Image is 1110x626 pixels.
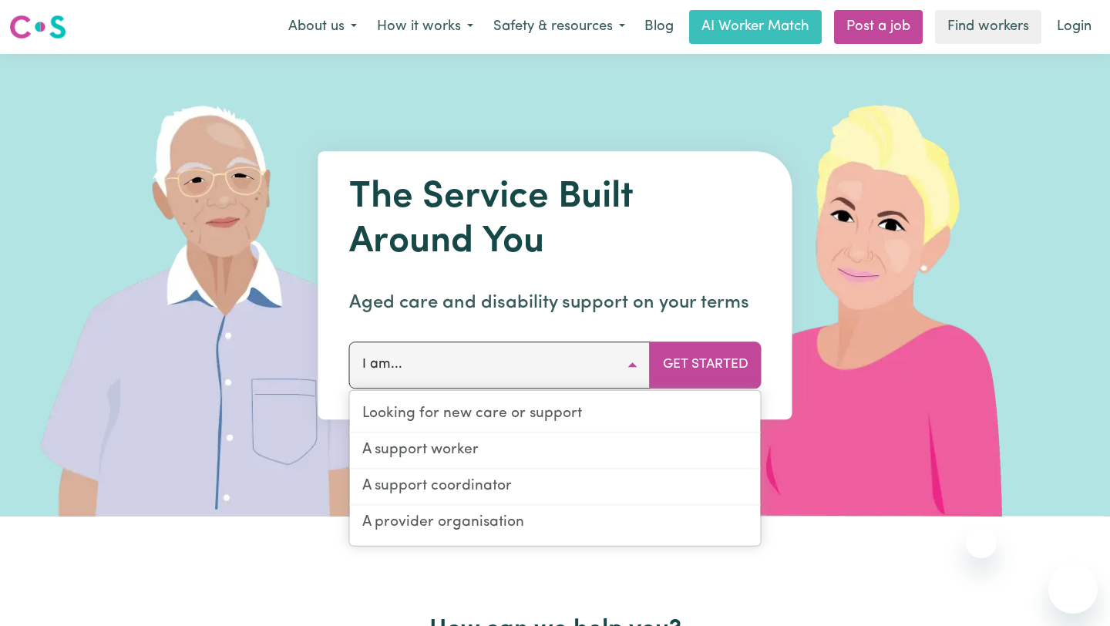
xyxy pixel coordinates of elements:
a: AI Worker Match [689,10,822,44]
button: About us [278,11,367,43]
button: I am... [349,342,651,388]
iframe: Close message [966,527,997,558]
a: Login [1048,10,1101,44]
a: Looking for new care or support [350,397,761,433]
a: Careseekers logo [9,9,66,45]
button: Safety & resources [483,11,635,43]
a: A support coordinator [350,469,761,505]
h1: The Service Built Around You [349,176,762,264]
a: A provider organisation [350,505,761,540]
iframe: Button to launch messaging window [1048,564,1098,614]
img: Careseekers logo [9,13,66,41]
a: A support worker [350,433,761,469]
button: How it works [367,11,483,43]
a: Find workers [935,10,1041,44]
a: Post a job [834,10,923,44]
div: I am... [349,390,762,547]
p: Aged care and disability support on your terms [349,289,762,317]
a: Blog [635,10,683,44]
button: Get Started [650,342,762,388]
